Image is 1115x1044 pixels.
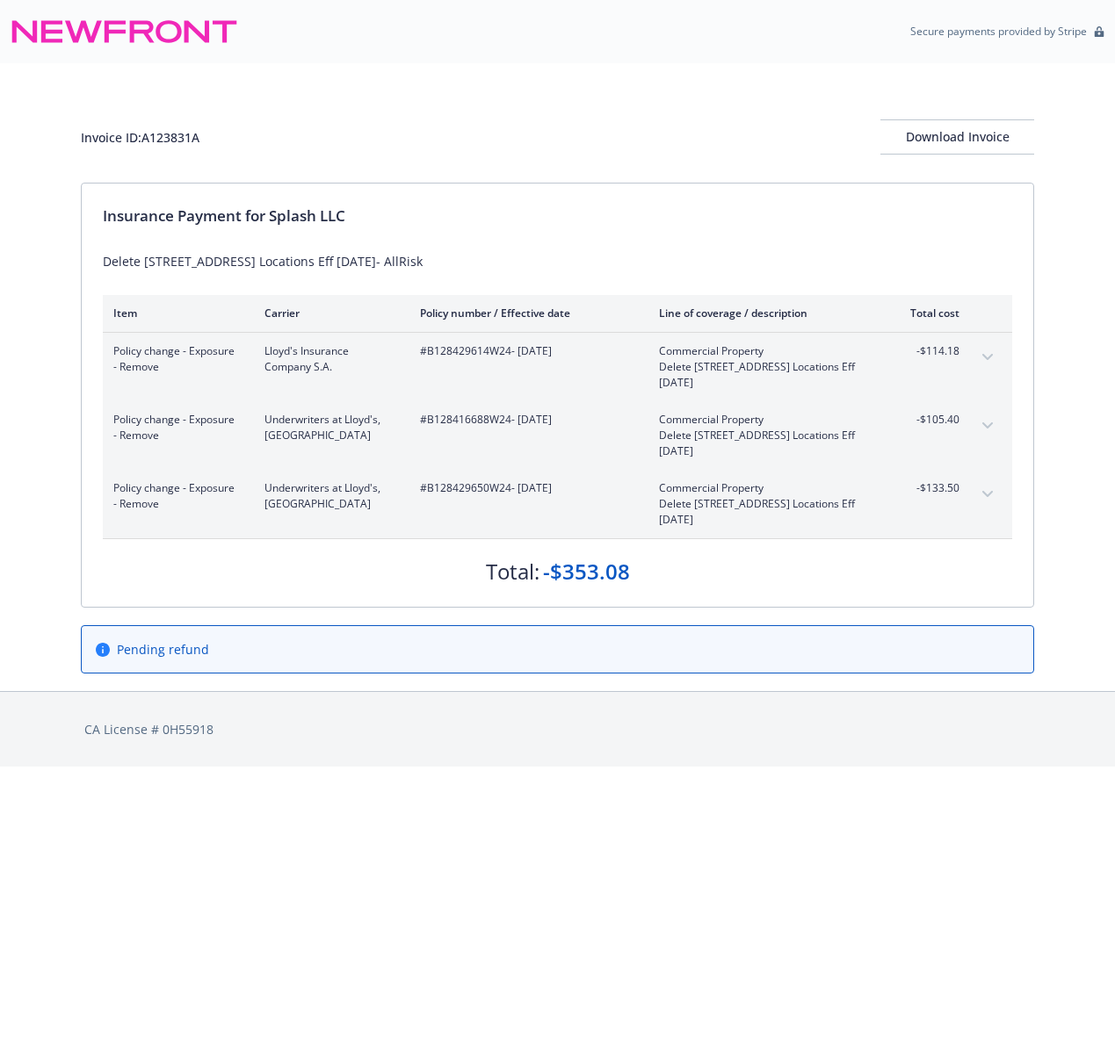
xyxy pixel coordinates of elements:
span: Lloyd's Insurance Company S.A. [264,343,392,375]
div: Insurance Payment for Splash LLC [103,205,1012,227]
div: Total: [486,557,539,587]
p: Secure payments provided by Stripe [910,24,1087,39]
div: Line of coverage / description [659,306,865,320]
button: expand content [974,412,1002,440]
span: -$114.18 [894,343,959,359]
span: Commercial PropertyDelete [STREET_ADDRESS] Locations Eff [DATE] [659,480,865,528]
button: expand content [974,480,1002,508]
button: Download Invoice [880,119,1034,155]
span: Commercial Property [659,343,865,359]
div: CA License # 0H55918 [84,720,1031,738]
span: Policy change - Exposure - Remove [113,343,236,375]
div: Download Invoice [880,120,1034,154]
span: Commercial PropertyDelete [STREET_ADDRESS] Locations Eff [DATE] [659,412,865,459]
span: #B128416688W24 - [DATE] [420,412,631,428]
span: Policy change - Exposure - Remove [113,480,236,512]
span: Delete [STREET_ADDRESS] Locations Eff [DATE] [659,496,865,528]
div: Total cost [894,306,959,320]
div: Policy change - Exposure - RemoveLloyd's Insurance Company S.A.#B128429614W24- [DATE]Commercial P... [103,333,1012,401]
span: Underwriters at Lloyd's, [GEOGRAPHIC_DATA] [264,412,392,443]
div: Policy number / Effective date [420,306,631,320]
div: Delete [STREET_ADDRESS] Locations Eff [DATE]- AllRisk [103,252,1012,270]
span: #B128429614W24 - [DATE] [420,343,631,359]
span: Underwriters at Lloyd's, [GEOGRAPHIC_DATA] [264,480,392,512]
div: Policy change - Exposure - RemoveUnderwriters at Lloyd's, [GEOGRAPHIC_DATA]#B128429650W24- [DATE]... [103,470,1012,538]
div: -$353.08 [543,557,630,587]
span: Commercial Property [659,412,865,428]
span: -$133.50 [894,480,959,496]
span: -$105.40 [894,412,959,428]
button: expand content [974,343,1002,371]
span: #B128429650W24 - [DATE] [420,480,631,496]
div: Carrier [264,306,392,320]
span: Policy change - Exposure - Remove [113,412,236,443]
span: Delete [STREET_ADDRESS] Locations Eff [DATE] [659,428,865,459]
div: Item [113,306,236,320]
div: Policy change - Exposure - RemoveUnderwriters at Lloyd's, [GEOGRAPHIC_DATA]#B128416688W24- [DATE]... [103,401,1012,470]
span: Delete [STREET_ADDRESS] Locations Eff [DATE] [659,359,865,391]
span: Commercial PropertyDelete [STREET_ADDRESS] Locations Eff [DATE] [659,343,865,391]
span: Commercial Property [659,480,865,496]
div: Invoice ID: A123831A [81,128,199,147]
span: Pending refund [117,640,209,659]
